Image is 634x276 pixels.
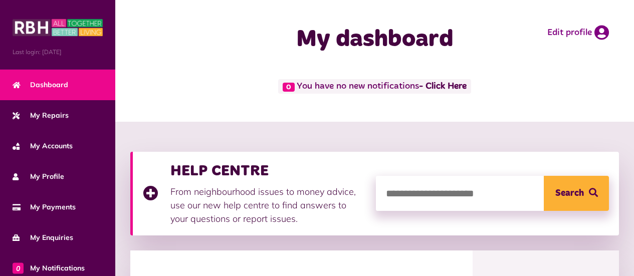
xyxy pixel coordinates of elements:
a: Edit profile [547,25,609,40]
span: My Payments [13,202,76,212]
h3: HELP CENTRE [170,162,366,180]
h1: My dashboard [255,25,495,54]
span: My Enquiries [13,232,73,243]
span: My Notifications [13,263,85,273]
a: - Click Here [419,82,467,91]
img: MyRBH [13,18,103,38]
span: Last login: [DATE] [13,48,103,57]
span: My Profile [13,171,64,182]
span: My Repairs [13,110,69,121]
span: 0 [13,262,24,273]
span: Dashboard [13,80,68,90]
span: Search [555,176,584,211]
span: You have no new notifications [278,79,471,94]
button: Search [544,176,609,211]
span: My Accounts [13,141,73,151]
span: 0 [283,83,295,92]
p: From neighbourhood issues to money advice, use our new help centre to find answers to your questi... [170,185,366,225]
